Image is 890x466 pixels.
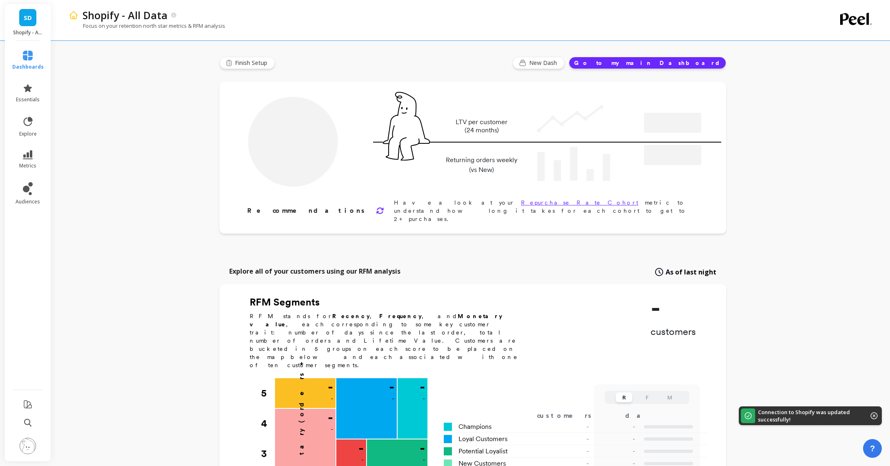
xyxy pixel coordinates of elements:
button: F [639,392,655,402]
div: - [541,422,599,432]
p: customers [651,325,696,338]
p: Focus on your retention north star metrics & RFM analysis [69,22,225,29]
p: - [420,381,425,394]
p: Shopify - All Data [13,29,43,36]
p: LTV per customer (24 months) [443,118,520,134]
p: Returning orders weekly (vs New) [443,155,520,175]
p: Recommendations [247,206,366,216]
div: 5 [261,378,274,408]
button: M [662,392,678,402]
p: - [599,446,635,456]
span: dashboards [12,64,44,70]
span: SD [24,13,32,22]
span: ? [870,443,875,454]
span: audiences [16,198,40,205]
p: Explore all of your customers using our RFM analysis [229,266,400,276]
p: - [420,442,425,455]
p: - [328,411,333,424]
p: Have a look at your metric to understand how long it takes for each cohort to get to 2+ purchases. [394,198,700,223]
span: explore [19,131,37,137]
p: RFM stands for , , and , each corresponding to some key customer trait: number of days since the ... [250,312,528,369]
span: As of last night [666,267,716,277]
span: Champions [458,422,492,432]
p: - [331,394,333,404]
span: essentials [16,96,40,103]
h2: RFM Segments [250,296,528,309]
button: Finish Setup [219,57,275,69]
span: New Dash [529,59,559,67]
p: - [331,424,333,434]
p: - [651,296,696,320]
p: - [599,434,635,444]
p: Connection to Shopify was updated successfully! [758,408,858,423]
span: Potential Loyalist [458,446,508,456]
a: Repurchase Rate Cohort [521,199,638,206]
p: - [358,442,364,455]
b: Recency [332,313,370,319]
p: - [392,394,394,404]
button: ? [863,439,882,458]
img: pal seatted on line [383,92,430,161]
div: days [625,411,659,421]
b: Frequency [379,313,422,319]
button: Go to my main Dashboard [569,57,726,69]
p: - [389,381,394,394]
p: - [361,455,364,465]
div: customers [537,411,603,421]
div: 4 [261,408,274,439]
div: - [541,446,599,456]
p: Shopify - All Data [83,8,168,22]
button: New Dash [512,57,565,69]
span: Finish Setup [235,59,270,67]
p: - [599,422,635,432]
p: - [423,455,425,465]
img: header icon [69,10,78,20]
p: - [328,381,333,394]
span: Loyal Customers [458,434,508,444]
span: metrics [19,163,36,169]
div: - [541,434,599,444]
img: profile picture [20,438,36,454]
p: - [423,394,425,404]
button: R [616,392,632,402]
